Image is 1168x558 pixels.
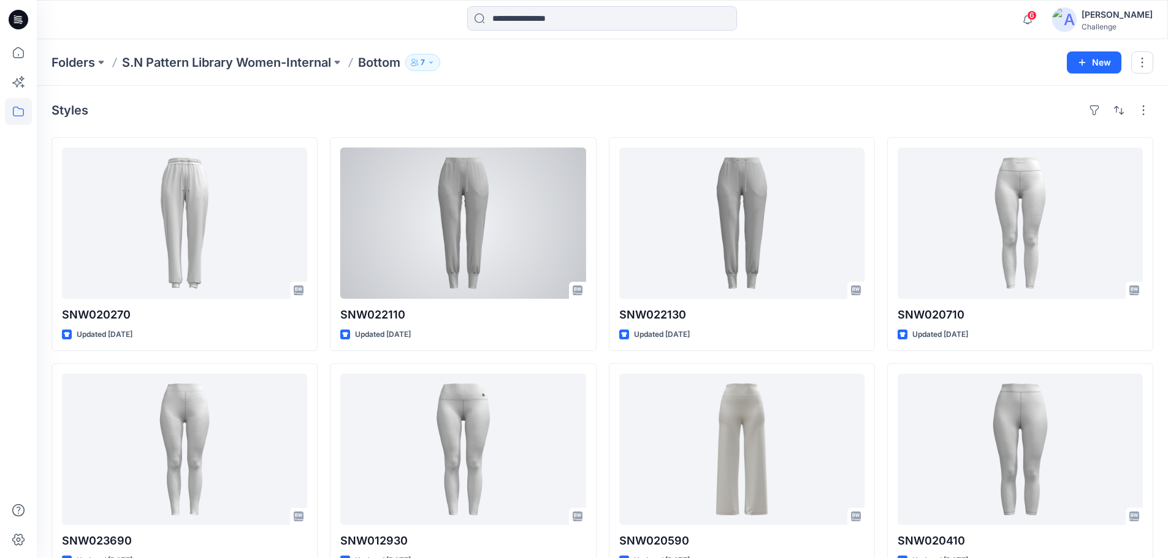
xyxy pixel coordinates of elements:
[355,328,411,341] p: Updated [DATE]
[634,328,690,341] p: Updated [DATE]
[421,56,425,69] p: 7
[340,306,586,323] p: SNW022110
[619,306,865,323] p: SNW022130
[1067,51,1121,74] button: New
[340,374,586,525] a: SNW012930
[898,306,1143,323] p: SNW020710
[340,148,586,299] a: SNW022110
[405,54,440,71] button: 7
[912,328,968,341] p: Updated [DATE]
[619,374,865,525] a: SNW020590
[122,54,331,71] a: S.N Pattern Library Women-Internal
[62,374,307,525] a: SNW023690
[52,103,88,118] h4: Styles
[898,532,1143,549] p: SNW020410
[358,54,400,71] p: Bottom
[619,532,865,549] p: SNW020590
[898,374,1143,525] a: SNW020410
[52,54,95,71] a: Folders
[1052,7,1077,32] img: avatar
[62,532,307,549] p: SNW023690
[1082,22,1153,31] div: Challenge
[340,532,586,549] p: SNW012930
[619,148,865,299] a: SNW022130
[62,306,307,323] p: SNW020270
[77,328,132,341] p: Updated [DATE]
[898,148,1143,299] a: SNW020710
[62,148,307,299] a: SNW020270
[1082,7,1153,22] div: [PERSON_NAME]
[1027,10,1037,20] span: 6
